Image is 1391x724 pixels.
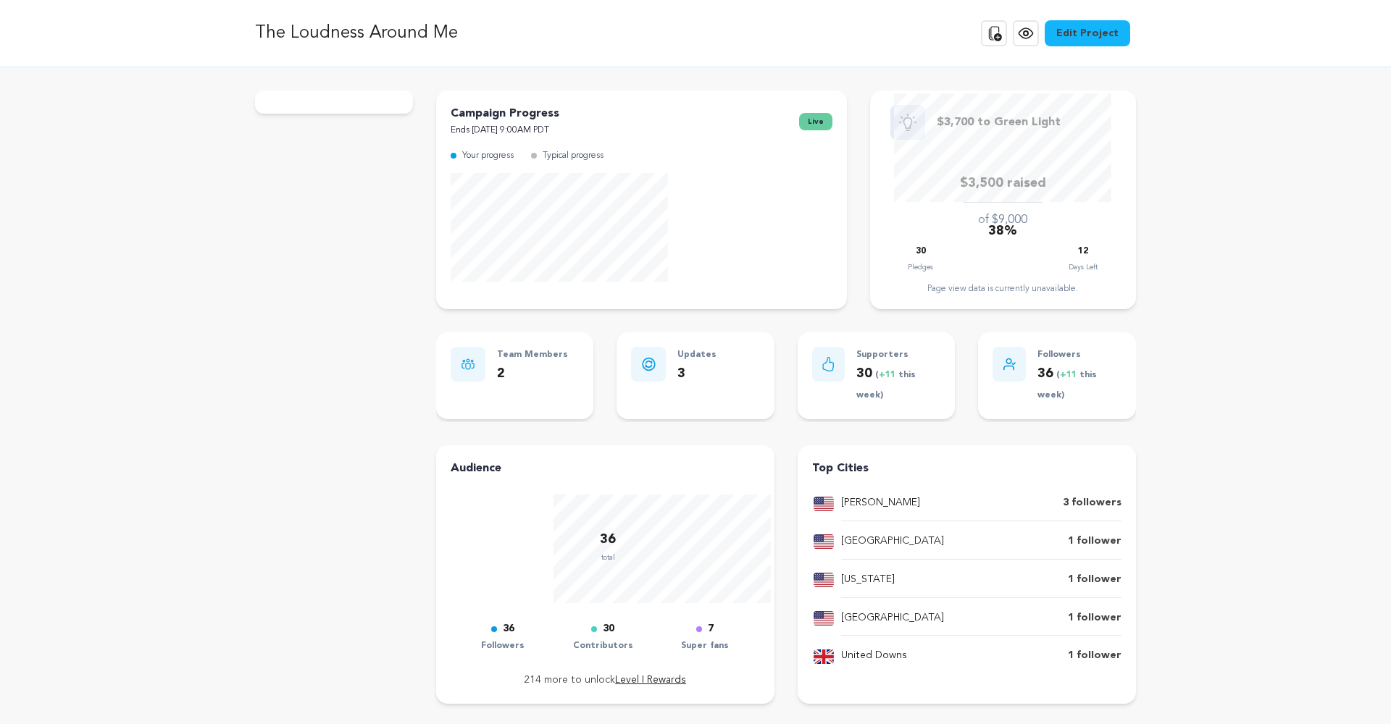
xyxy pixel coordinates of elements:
a: Level I Rewards [615,675,686,685]
p: [GEOGRAPHIC_DATA] [841,533,944,550]
p: 30 [603,620,614,638]
p: 36 [600,529,616,550]
p: United Downs [841,647,907,665]
a: Edit Project [1045,20,1130,46]
p: 36 [503,620,514,638]
span: +11 [1060,371,1079,379]
span: +11 [879,371,898,379]
p: Followers [1037,347,1121,363]
p: of $9,000 [978,211,1027,229]
p: 12 [1078,243,1088,260]
p: [PERSON_NAME] [841,494,920,512]
p: Pledges [908,260,933,274]
p: Supporters [856,347,940,363]
p: 30 [916,243,926,260]
p: Campaign Progress [451,105,559,122]
p: 1 follower [1068,533,1121,550]
span: live [799,113,832,130]
p: Contributors [573,638,633,654]
p: 1 follower [1068,647,1121,665]
span: ( this week) [1037,371,1097,400]
div: Page view data is currently unavailable. [885,283,1121,295]
p: Super fans [681,638,729,654]
p: 38% [988,221,1017,242]
p: 214 more to unlock [451,672,760,689]
p: 1 follower [1068,571,1121,589]
p: 36 [1037,363,1121,405]
p: total [600,550,616,565]
span: ( this week) [856,371,916,400]
p: Followers [481,638,525,654]
p: Your progress [462,148,514,164]
p: 3 [677,363,717,384]
p: Typical progress [543,148,603,164]
p: 7 [708,620,714,638]
h4: Audience [451,460,760,477]
p: [GEOGRAPHIC_DATA] [841,610,944,627]
p: Days Left [1069,260,1098,274]
p: [US_STATE] [841,571,895,589]
p: Team Members [497,347,568,363]
p: 1 follower [1068,610,1121,627]
p: 30 [856,363,940,405]
h4: Top Cities [812,460,1121,477]
p: Ends [DATE] 9:00AM PDT [451,122,559,139]
p: The Loudness Around Me [255,20,458,46]
p: Updates [677,347,717,363]
p: 3 followers [1063,494,1121,512]
p: 2 [497,363,568,384]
